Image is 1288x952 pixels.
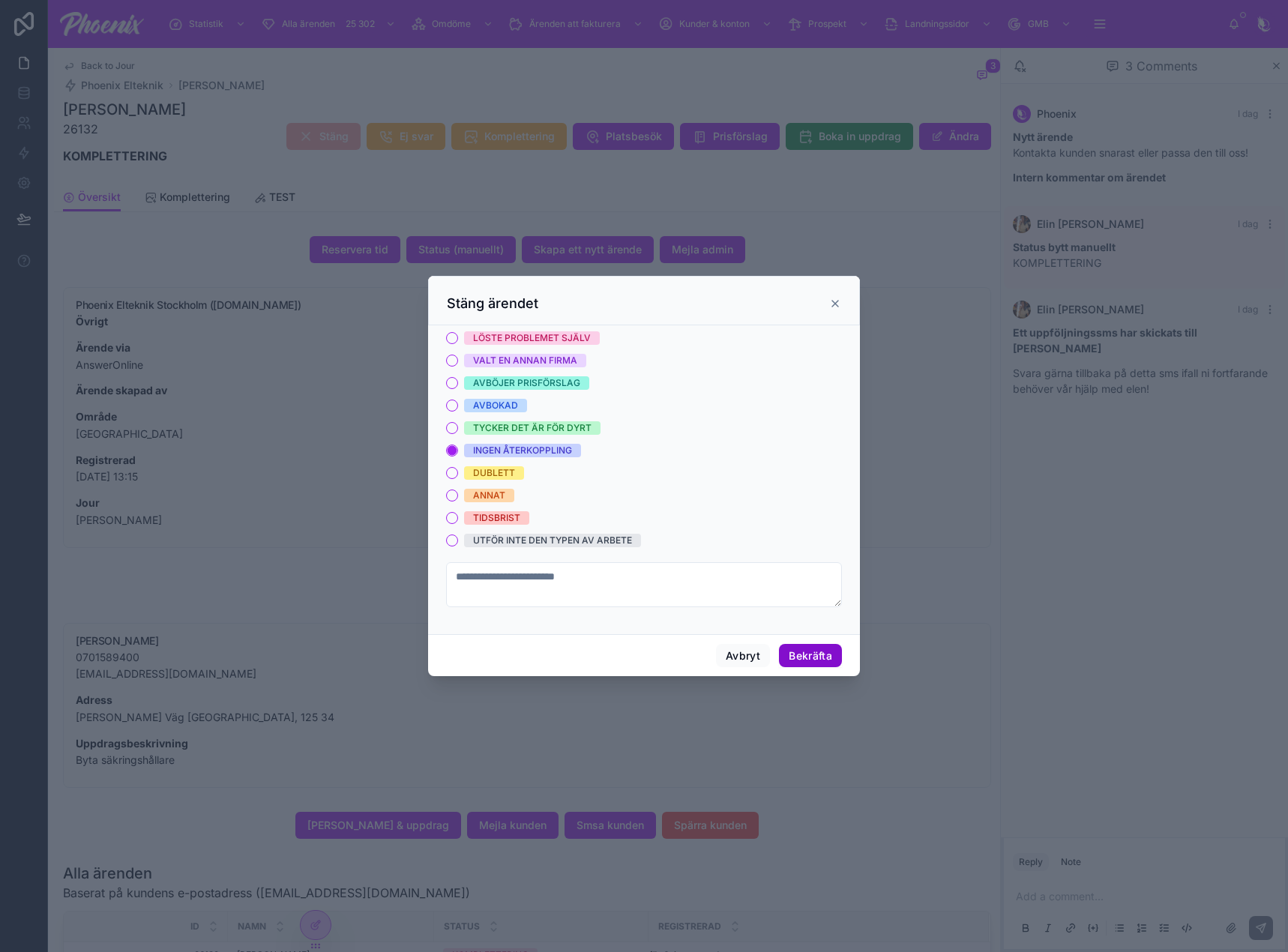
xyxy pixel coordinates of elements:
[473,444,572,457] div: INGEN ÅTERKOPPLING
[473,466,515,480] div: DUBLETT
[473,534,632,547] div: UTFÖR INTE DEN TYPEN AV ARBETE
[779,644,842,668] button: Bekräfta
[473,331,591,345] div: LÖSTE PROBLEMET SJÄLV
[716,644,770,668] button: Avbryt
[473,399,518,412] div: AVBOKAD
[473,376,580,390] div: AVBÖJER PRISFÖRSLAG
[473,489,505,502] div: ANNAT
[447,295,538,313] h3: Stäng ärendet
[473,421,592,435] div: TYCKER DET ÄR FÖR DYRT
[473,354,577,367] div: VALT EN ANNAN FIRMA
[473,511,520,525] div: TIDSBRIST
